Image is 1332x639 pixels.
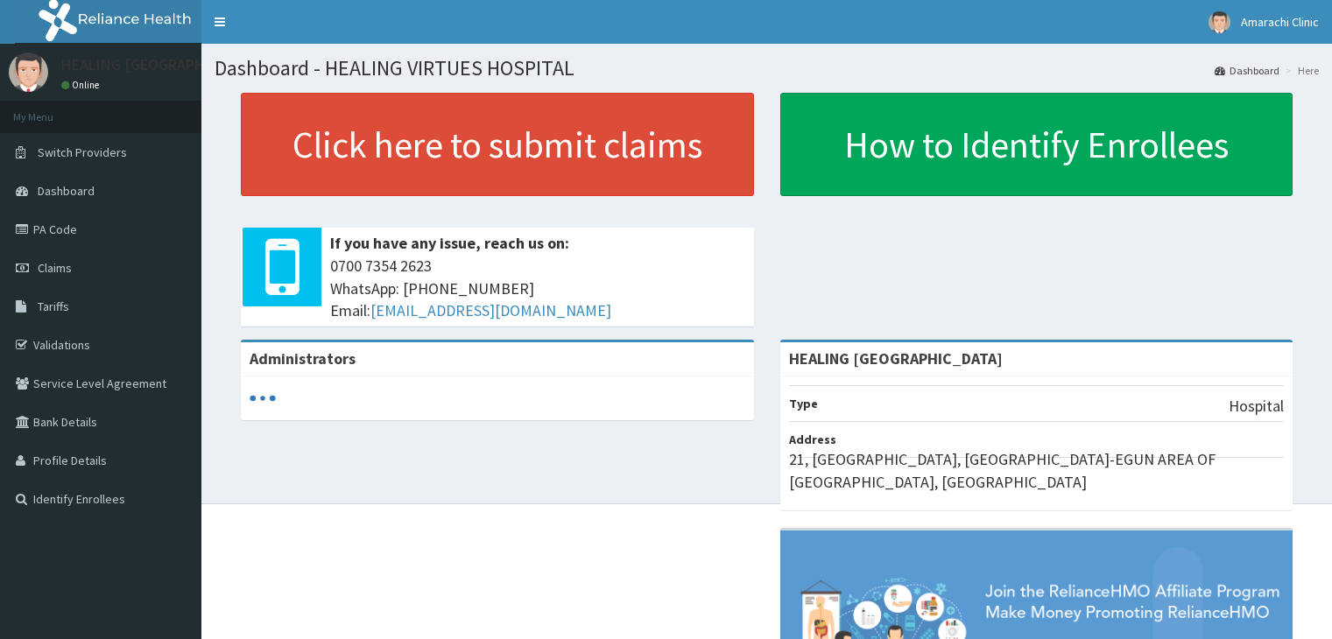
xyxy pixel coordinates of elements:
[250,385,276,411] svg: audio-loading
[1281,63,1319,78] li: Here
[789,396,818,411] b: Type
[330,255,745,322] span: 0700 7354 2623 WhatsApp: [PHONE_NUMBER] Email:
[61,57,269,73] p: HEALING [GEOGRAPHIC_DATA]
[61,79,103,91] a: Online
[789,432,836,447] b: Address
[1215,63,1279,78] a: Dashboard
[780,93,1293,196] a: How to Identify Enrollees
[1241,14,1319,30] span: Amarachi Clinic
[38,144,127,160] span: Switch Providers
[38,298,69,314] span: Tariffs
[241,93,754,196] a: Click here to submit claims
[370,300,611,320] a: [EMAIL_ADDRESS][DOMAIN_NAME]
[1229,395,1284,418] p: Hospital
[330,233,569,253] b: If you have any issue, reach us on:
[38,183,95,199] span: Dashboard
[789,348,1003,369] strong: HEALING [GEOGRAPHIC_DATA]
[215,57,1319,80] h1: Dashboard - HEALING VIRTUES HOSPITAL
[789,448,1285,493] p: 21, [GEOGRAPHIC_DATA], [GEOGRAPHIC_DATA]-EGUN AREA OF [GEOGRAPHIC_DATA], [GEOGRAPHIC_DATA]
[9,53,48,92] img: User Image
[1209,11,1230,33] img: User Image
[250,348,356,369] b: Administrators
[38,260,72,276] span: Claims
